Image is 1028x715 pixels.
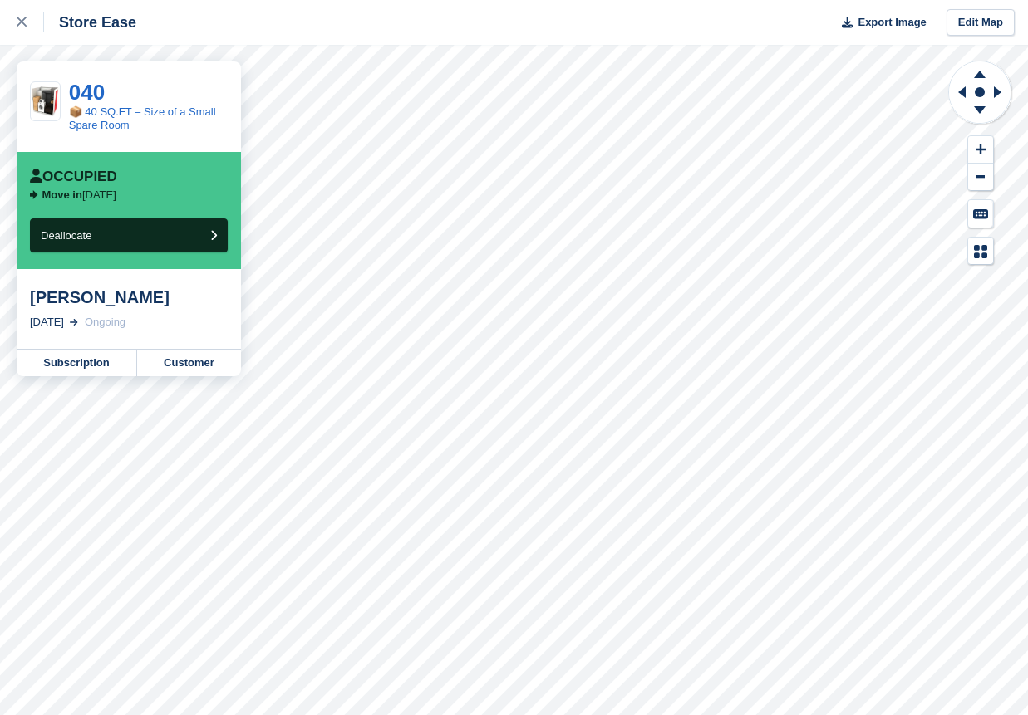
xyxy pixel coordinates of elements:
[30,314,64,331] div: [DATE]
[85,314,125,331] div: Ongoing
[947,9,1015,37] a: Edit Map
[30,190,38,199] img: arrow-right-icn-b7405d978ebc5dd23a37342a16e90eae327d2fa7eb118925c1a0851fb5534208.svg
[832,9,927,37] button: Export Image
[31,86,60,116] img: 35%20SQ%20FT%20Unit.jpg
[968,136,993,164] button: Zoom In
[69,105,216,131] a: 📦 40 SQ.FT – Size of a Small Spare Room
[968,164,993,191] button: Zoom Out
[30,218,228,252] button: Deallocate
[30,287,228,307] div: [PERSON_NAME]
[30,169,117,185] div: Occupied
[70,319,78,326] img: arrow-right-light-icn-cde0832a797a2874e46488d9cf13f60e5c3a73dbe684e267c42b8395dfbc2abf.svg
[968,238,993,265] button: Map Legend
[41,229,91,242] span: Deallocate
[42,189,82,201] span: Move in
[44,12,136,32] div: Store Ease
[137,350,241,376] a: Customer
[858,14,926,31] span: Export Image
[17,350,137,376] a: Subscription
[69,80,105,105] a: 040
[42,189,116,202] p: [DATE]
[968,200,993,228] button: Keyboard Shortcuts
